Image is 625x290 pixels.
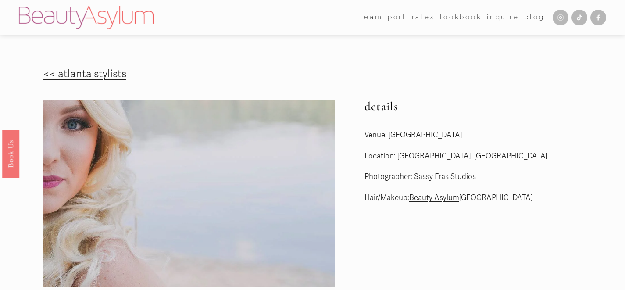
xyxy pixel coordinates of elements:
p: Location: [GEOGRAPHIC_DATA], [GEOGRAPHIC_DATA] [364,150,607,163]
a: << atlanta stylists [43,68,126,80]
span: team [360,11,382,24]
a: TikTok [571,10,587,25]
a: Blog [524,11,544,25]
p: Venue: [GEOGRAPHIC_DATA] [364,129,607,142]
a: Book Us [2,129,19,177]
p: Photographer: Sassy Fras Studios [364,170,607,184]
img: Beauty Asylum | Bridal Hair &amp; Makeup Charlotte &amp; Atlanta [19,6,154,29]
a: Lookbook [440,11,482,25]
h2: details [364,100,607,114]
a: folder dropdown [360,11,382,25]
a: Rates [412,11,435,25]
a: Facebook [590,10,606,25]
a: port [388,11,407,25]
p: Hair/Makeup: [GEOGRAPHIC_DATA] [364,191,607,205]
a: Beauty Asylum [409,193,459,202]
a: Inquire [487,11,519,25]
a: Instagram [553,10,568,25]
